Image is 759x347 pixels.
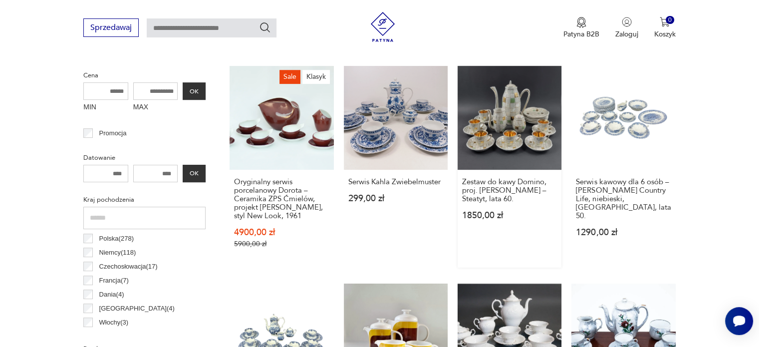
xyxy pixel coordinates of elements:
p: Francja ( 7 ) [99,275,129,286]
p: 1290,00 zł [576,228,671,237]
p: 1850,00 zł [462,211,557,220]
p: Zaloguj [615,29,638,39]
p: Czechosłowacja ( 17 ) [99,261,158,272]
h3: Serwis Kahla Zwiebelmuster [348,178,443,186]
a: Serwis kawowy dla 6 osób – Myott’s Country Life, niebieski, Anglia, lata 50.Serwis kawowy dla 6 o... [571,66,675,268]
img: Ikona medalu [576,17,586,28]
p: 4900,00 zł [234,228,329,237]
a: Zestaw do kawy Domino, proj. Ada Chmiel – Steatyt, lata 60.Zestaw do kawy Domino, proj. [PERSON_N... [458,66,561,268]
p: Bułgaria ( 2 ) [99,331,131,342]
p: Datowanie [83,152,206,163]
a: Sprzedawaj [83,25,139,32]
h3: Oryginalny serwis porcelanowy Dorota – Ceramika ZPS Ćmielów, projekt [PERSON_NAME], styl New Look... [234,178,329,220]
p: Dania ( 4 ) [99,289,124,300]
button: OK [183,165,206,182]
button: 0Koszyk [654,17,676,39]
button: Zaloguj [615,17,638,39]
p: 299,00 zł [348,194,443,203]
a: Serwis Kahla ZwiebelmusterSerwis Kahla Zwiebelmuster299,00 zł [344,66,448,268]
img: Ikonka użytkownika [622,17,632,27]
p: Koszyk [654,29,676,39]
p: Polska ( 278 ) [99,233,134,244]
button: Patyna B2B [563,17,599,39]
p: Niemcy ( 118 ) [99,247,136,258]
label: MAX [133,100,178,116]
button: OK [183,82,206,100]
label: MIN [83,100,128,116]
a: SaleKlasykOryginalny serwis porcelanowy Dorota – Ceramika ZPS Ćmielów, projekt Lubomir Tomaszewsk... [230,66,333,268]
iframe: Smartsupp widget button [725,307,753,335]
p: [GEOGRAPHIC_DATA] ( 4 ) [99,303,175,314]
img: Patyna - sklep z meblami i dekoracjami vintage [368,12,398,42]
a: Ikona medaluPatyna B2B [563,17,599,39]
p: Patyna B2B [563,29,599,39]
p: Promocja [99,128,127,139]
div: 0 [666,16,674,24]
h3: Serwis kawowy dla 6 osób – [PERSON_NAME] Country Life, niebieski, [GEOGRAPHIC_DATA], lata 50. [576,178,671,220]
p: Włochy ( 3 ) [99,317,129,328]
p: Cena [83,70,206,81]
p: Kraj pochodzenia [83,194,206,205]
p: 5900,00 zł [234,240,329,248]
button: Sprzedawaj [83,18,139,37]
img: Ikona koszyka [660,17,670,27]
button: Szukaj [259,21,271,33]
h3: Zestaw do kawy Domino, proj. [PERSON_NAME] – Steatyt, lata 60. [462,178,557,203]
